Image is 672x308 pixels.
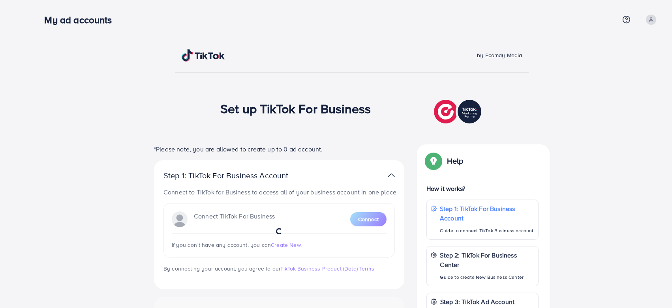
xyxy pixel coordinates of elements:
img: TikTok [182,49,225,62]
p: Guide to connect TikTok Business account [440,226,534,235]
p: Help [447,156,464,166]
p: How it works? [426,184,539,193]
p: Guide to create New Business Center [440,273,534,282]
img: TikTok partner [434,98,483,125]
h3: My ad accounts [44,14,118,26]
p: Step 2: TikTok For Business Center [440,250,534,269]
p: Step 1: TikTok For Business Account [440,204,534,223]
p: *Please note, you are allowed to create up to 0 ad account. [154,144,404,154]
img: TikTok partner [388,170,395,181]
h1: Set up TikTok For Business [220,101,371,116]
p: Step 1: TikTok For Business Account [163,171,313,180]
p: Step 3: TikTok Ad Account [440,297,514,306]
img: Popup guide [426,154,441,168]
span: by Ecomdy Media [477,51,522,59]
